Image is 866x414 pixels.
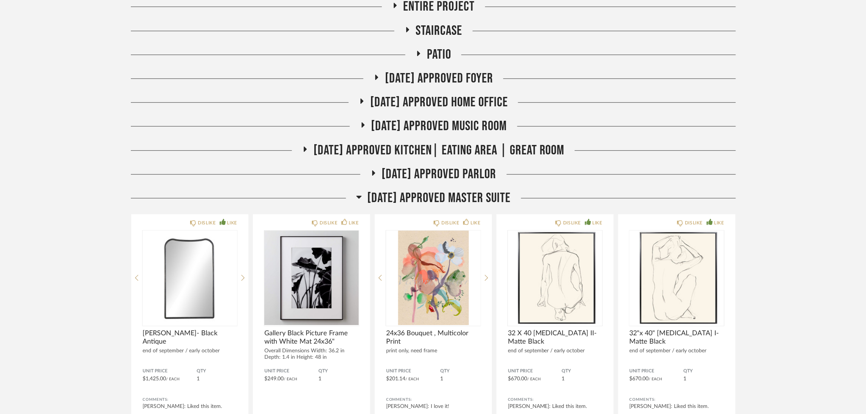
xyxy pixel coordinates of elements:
span: QTY [562,368,602,374]
div: end of september / early october [508,348,602,354]
div: LIKE [349,219,359,227]
span: $249.00 [264,376,284,381]
span: QTY [318,368,359,374]
div: DISLIKE [441,219,459,227]
span: 1 [318,376,321,381]
span: $670.00 [630,376,649,381]
span: [DATE] Approved Kitchen| Eating Area | Great Room [313,142,565,159]
span: 32 X 40 [MEDICAL_DATA] II- Matte Black [508,329,602,346]
span: Patio [427,47,451,63]
span: QTY [197,368,237,374]
div: Comments: [508,396,602,403]
span: / Each [649,377,663,381]
span: 1 [684,376,687,381]
span: Unit Price [630,368,684,374]
span: / Each [284,377,297,381]
span: $1,425.00 [143,376,166,381]
span: [PERSON_NAME]- Black Antique [143,329,237,346]
span: [DATE] Approved Parlor [382,166,497,182]
span: 1 [197,376,200,381]
span: 1 [562,376,565,381]
div: Comments: [630,396,724,403]
div: end of september / early october [143,348,237,354]
div: DISLIKE [685,219,703,227]
span: QTY [440,368,481,374]
span: [DATE] Approved Foyer [385,70,493,87]
img: undefined [508,230,602,325]
span: QTY [684,368,724,374]
span: / Each [166,377,180,381]
div: [PERSON_NAME]: Liked this item. [630,403,724,410]
div: [PERSON_NAME]: I love it! [386,403,481,410]
span: / Each [527,377,541,381]
span: 24x36 Bouquet , Multicolor Print [386,329,481,346]
div: LIKE [471,219,481,227]
span: $670.00 [508,376,527,381]
span: Unit Price [264,368,318,374]
div: Comments: [386,396,481,403]
div: Comments: [143,396,237,403]
img: undefined [630,230,724,325]
span: Staircase [416,23,462,39]
span: Unit Price [386,368,440,374]
div: DISLIKE [198,219,216,227]
div: LIKE [714,219,724,227]
span: [DATE] Approved Master Suite [368,190,511,206]
div: end of september / early october [630,348,724,354]
span: 1 [440,376,443,381]
span: [DATE] Approved Home Office [370,94,508,111]
div: print only, need frame [386,348,481,354]
span: / Each [405,377,419,381]
img: undefined [143,230,237,325]
div: [PERSON_NAME]: Liked this item. [508,403,602,410]
span: 32"x 40" [MEDICAL_DATA] I- Matte Black [630,329,724,346]
span: [DATE] Approved Music Room [371,118,507,134]
span: Unit Price [143,368,197,374]
div: LIKE [227,219,237,227]
div: LIKE [593,219,602,227]
div: Overall Dimensions Width: 36.2 in Depth: 1.4 in Height: 48 in [264,348,359,361]
span: Gallery Black Picture Frame with White Mat 24x36" [264,329,359,346]
img: undefined [386,230,481,325]
div: DISLIKE [563,219,581,227]
div: DISLIKE [320,219,337,227]
span: $201.14 [386,376,405,381]
img: undefined [264,230,359,325]
span: Unit Price [508,368,562,374]
div: [PERSON_NAME]: Liked this item. [143,403,237,410]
